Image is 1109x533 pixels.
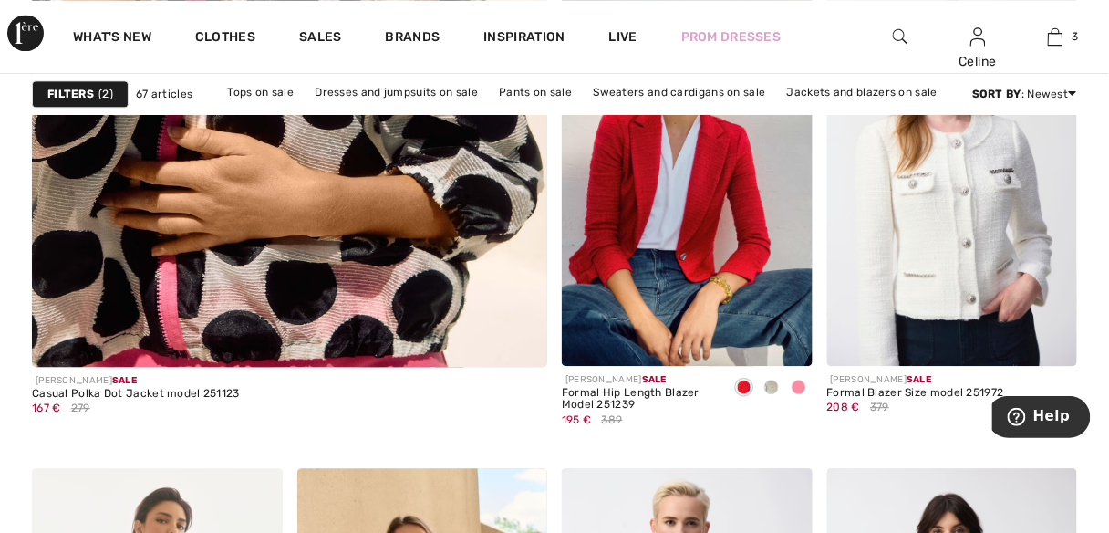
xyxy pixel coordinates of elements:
font: 279 [71,402,90,414]
font: 167 € [32,402,61,414]
font: Sale [112,375,137,386]
font: Sale [907,374,931,385]
a: Log in [970,27,986,45]
font: Sales [299,29,342,45]
img: My information [970,26,986,47]
a: Sales [299,29,342,48]
font: Filters [47,88,94,100]
img: My cart [1048,26,1063,47]
font: 379 [870,401,889,413]
font: : Newest [1021,88,1068,100]
font: 67 articles [136,88,192,100]
font: Tops on sale [227,86,294,99]
font: Prom dresses [681,29,782,45]
font: 195 € [562,413,592,426]
font: What's new [73,29,151,45]
font: Formal Blazer Size model 251972 [827,386,1004,399]
iframe: Opens a widget where you can find more information [992,396,1091,442]
a: Pants on sale [490,80,581,104]
font: Live [609,29,637,45]
font: 2 [102,88,109,100]
div: Pink [785,373,813,403]
div: Off White [758,373,785,403]
a: Prom dresses [681,27,782,47]
font: [PERSON_NAME] [565,374,642,385]
font: Sort by [972,88,1021,100]
div: Radiant red [731,373,758,403]
font: Sweaters and cardigans on sale [594,86,766,99]
font: [PERSON_NAME] [36,375,112,386]
font: Inspiration [483,29,565,45]
font: 3 [1073,30,1079,43]
a: Jackets and blazers on sale [778,80,947,104]
font: [PERSON_NAME] [831,374,907,385]
font: Brands [386,29,440,45]
font: Dresses and jumpsuits on sale [315,86,478,99]
a: Clothes [195,29,255,48]
a: Tops on sale [218,80,303,104]
font: Clothes [195,29,255,45]
font: Jackets and blazers on sale [787,86,938,99]
font: 389 [602,413,623,426]
a: Sweaters and cardigans on sale [585,80,775,104]
a: Brands [386,29,440,48]
a: Dresses and jumpsuits on sale [306,80,487,104]
font: 208 € [827,401,861,413]
font: Sale [642,374,667,385]
font: Celine [959,54,997,69]
a: 3 [1018,26,1093,47]
font: Pants on sale [499,86,572,99]
font: Formal Hip Length Blazer Model 251239 [562,386,700,412]
font: Casual Polka Dot Jacket model 251123 [32,387,240,400]
img: 1st Avenue [7,15,44,51]
a: Live [609,27,637,47]
a: What's new [73,29,151,48]
img: research [893,26,908,47]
